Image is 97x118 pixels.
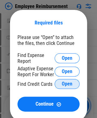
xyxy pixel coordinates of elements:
span: Continue [36,102,54,107]
img: Continue [56,102,61,107]
div: Find Credit Cards [17,81,52,87]
span: Open [62,69,72,74]
div: Adaptive Expense Report For Worker [17,66,55,77]
div: Please use “Open” to attach the files, then click Continue [17,34,80,46]
button: ContinueContinue [17,97,80,111]
button: Open [55,67,80,76]
button: Open [55,53,80,63]
span: Open [62,81,72,86]
span: Open [62,56,72,61]
div: Required files [17,20,80,26]
button: Open [55,79,80,89]
div: Find Expense Report [17,52,55,64]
